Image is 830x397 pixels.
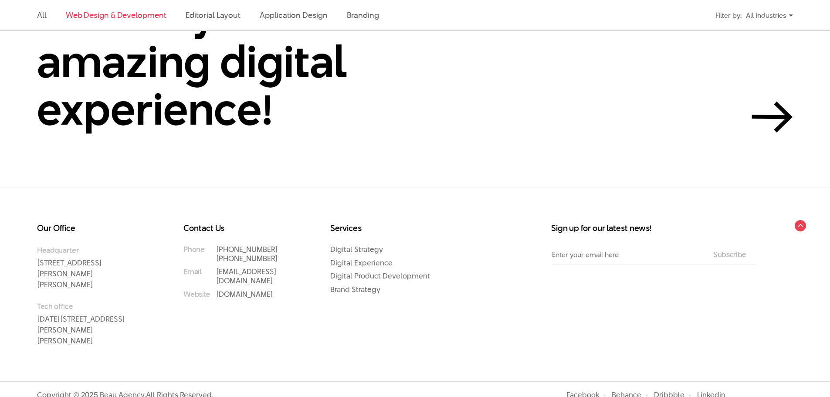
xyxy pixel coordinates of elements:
[746,8,793,23] div: All Industries
[66,10,166,20] a: Web Design & Development
[715,8,742,23] div: Filter by:
[37,224,149,233] h3: Our Office
[711,251,749,258] input: Subscribe
[37,301,149,346] p: [DATE][STREET_ADDRESS][PERSON_NAME][PERSON_NAME]
[260,10,327,20] a: Application Design
[183,245,204,254] small: Phone
[551,245,704,265] input: Enter your email here
[330,258,393,268] a: Digital Experience
[216,253,278,264] a: [PHONE_NUMBER]
[330,284,380,295] a: Brand Strategy
[37,245,149,290] p: [STREET_ADDRESS][PERSON_NAME][PERSON_NAME]
[330,271,430,281] a: Digital Product Development
[216,266,277,286] a: [EMAIL_ADDRESS][DOMAIN_NAME]
[551,224,756,233] h3: Sign up for our latest news!
[216,289,273,299] a: [DOMAIN_NAME]
[186,10,241,20] a: Editorial Layout
[37,10,47,20] a: All
[347,10,379,20] a: Branding
[183,267,201,276] small: Email
[37,245,149,255] small: Headquarter
[37,301,149,312] small: Tech office
[183,224,295,233] h3: Contact Us
[183,290,210,299] small: Website
[216,244,278,254] a: [PHONE_NUMBER]
[330,244,383,254] a: Digital Strategy
[330,224,442,233] h3: Services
